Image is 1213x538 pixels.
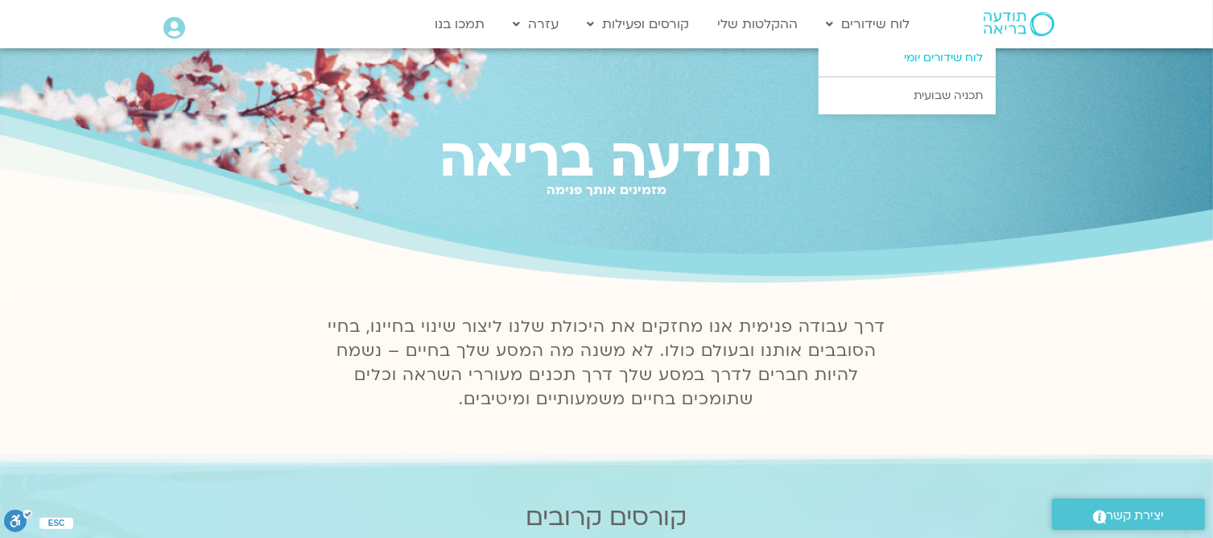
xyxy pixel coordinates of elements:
span: יצירת קשר [1107,505,1165,527]
h2: קורסים קרובים [105,503,1108,532]
a: יצירת קשר [1052,499,1205,530]
a: עזרה [505,9,567,39]
img: תודעה בריאה [984,12,1054,36]
p: דרך עבודה פנימית אנו מחזקים את היכולת שלנו ליצור שינוי בחיינו, בחיי הסובבים אותנו ובעולם כולו. לא... [319,315,895,412]
a: ההקלטות שלי [710,9,807,39]
a: תכניה שבועית [819,77,996,114]
a: לוח שידורים [819,9,918,39]
a: לוח שידורים יומי [819,39,996,77]
a: תמכו בנו [427,9,493,39]
a: קורסים ופעילות [579,9,698,39]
